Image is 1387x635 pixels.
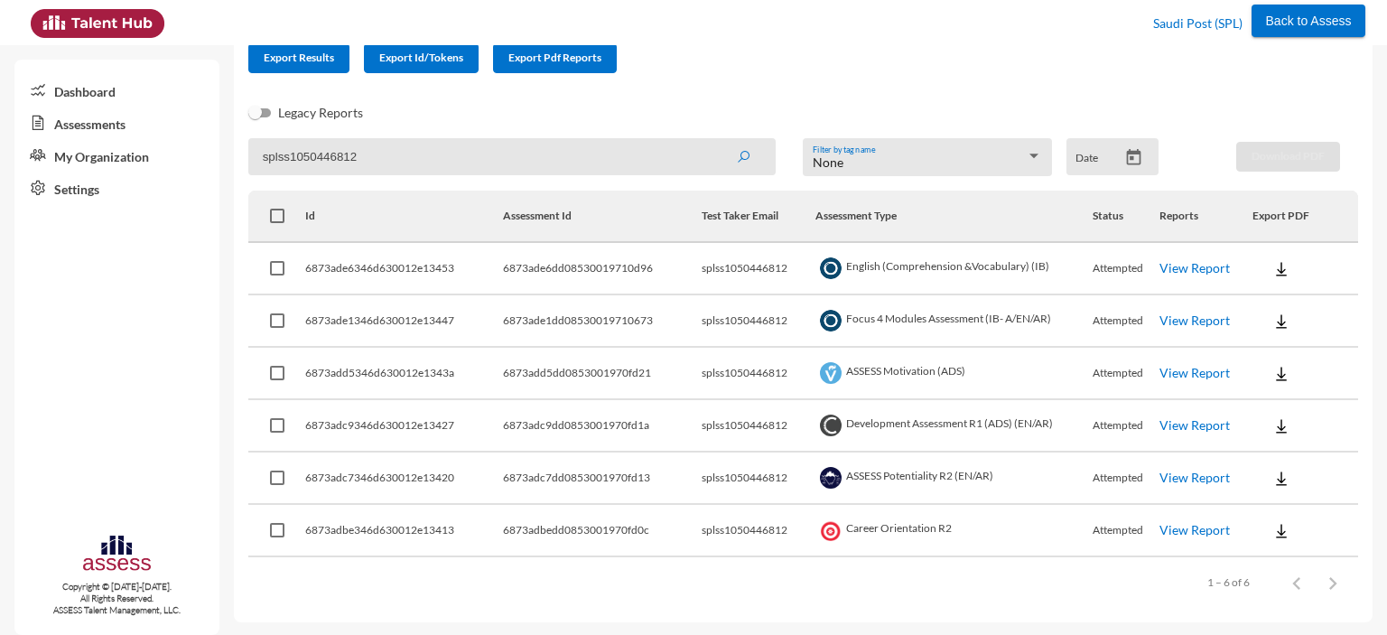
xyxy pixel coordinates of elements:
[1252,9,1366,29] a: Back to Assess
[702,295,815,348] td: splss1050446812
[1093,243,1159,295] td: Attempted
[1093,453,1159,505] td: Attempted
[14,107,219,139] a: Assessments
[702,191,815,243] th: Test Taker Email
[813,154,843,170] span: None
[503,400,702,453] td: 6873adc9dd0853001970fd1a
[1159,365,1230,380] a: View Report
[1159,191,1252,243] th: Reports
[1159,313,1230,328] a: View Report
[1159,470,1230,485] a: View Report
[1315,565,1351,601] button: Next page
[305,453,503,505] td: 6873adc7346d630012e13420
[1093,295,1159,348] td: Attempted
[305,348,503,400] td: 6873add5346d630012e1343a
[1093,400,1159,453] td: Attempted
[1279,565,1315,601] button: Previous page
[702,453,815,505] td: splss1050446812
[379,51,463,64] span: Export Id/Tokens
[278,102,363,124] span: Legacy Reports
[702,505,815,557] td: splss1050446812
[1153,9,1243,38] p: Saudi Post (SPL)
[1252,149,1325,163] span: Download PDF
[1093,348,1159,400] td: Attempted
[1093,505,1159,557] td: Attempted
[702,348,815,400] td: splss1050446812
[248,557,1358,608] mat-paginator: Select page
[815,243,1093,295] td: English (Comprehension &Vocabulary) (IB)
[14,74,219,107] a: Dashboard
[503,191,702,243] th: Assessment Id
[503,243,702,295] td: 6873ade6dd08530019710d96
[1266,14,1352,28] span: Back to Assess
[14,172,219,204] a: Settings
[702,400,815,453] td: splss1050446812
[305,243,503,295] td: 6873ade6346d630012e13453
[305,295,503,348] td: 6873ade1346d630012e13447
[1093,191,1159,243] th: Status
[14,581,219,616] p: Copyright © [DATE]-[DATE]. All Rights Reserved. ASSESS Talent Management, LLC.
[248,138,776,175] input: Search by name, token, assessment type, etc.
[305,505,503,557] td: 6873adbe346d630012e13413
[305,191,503,243] th: Id
[503,453,702,505] td: 6873adc7dd0853001970fd13
[815,295,1093,348] td: Focus 4 Modules Assessment (IB- A/EN/AR)
[14,139,219,172] a: My Organization
[305,400,503,453] td: 6873adc9346d630012e13427
[264,51,334,64] span: Export Results
[1252,191,1358,243] th: Export PDF
[815,505,1093,557] td: Career Orientation R2
[508,51,601,64] span: Export Pdf Reports
[815,400,1093,453] td: Development Assessment R1 (ADS) (EN/AR)
[364,43,479,73] button: Export Id/Tokens
[815,453,1093,505] td: ASSESS Potentiality R2 (EN/AR)
[1236,142,1340,172] button: Download PDF
[1252,5,1366,37] button: Back to Assess
[248,43,349,73] button: Export Results
[503,295,702,348] td: 6873ade1dd08530019710673
[1159,417,1230,433] a: View Report
[503,348,702,400] td: 6873add5dd0853001970fd21
[81,533,153,577] img: assesscompany-logo.png
[493,43,617,73] button: Export Pdf Reports
[503,505,702,557] td: 6873adbedd0853001970fd0c
[815,348,1093,400] td: ASSESS Motivation (ADS)
[815,191,1093,243] th: Assessment Type
[1159,522,1230,537] a: View Report
[1118,148,1150,167] button: Open calendar
[702,243,815,295] td: splss1050446812
[1207,575,1250,589] div: 1 – 6 of 6
[1159,260,1230,275] a: View Report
